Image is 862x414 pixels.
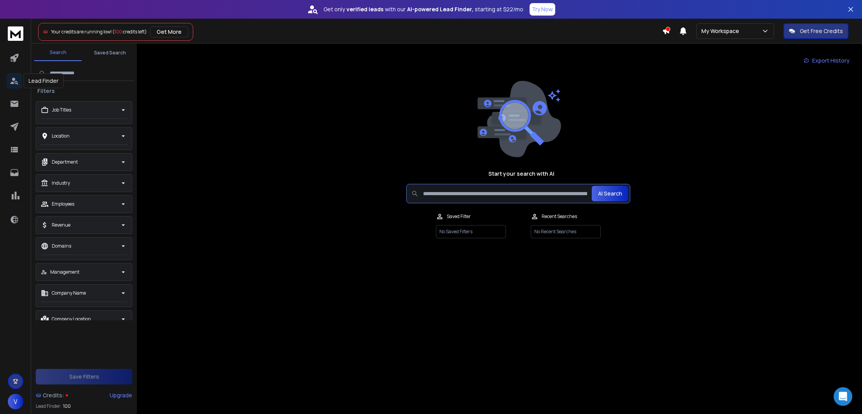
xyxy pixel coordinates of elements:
[530,3,555,16] button: Try Now
[542,213,577,220] p: Recent Searches
[592,186,628,201] button: AI Search
[52,133,70,139] p: Location
[532,5,553,13] p: Try Now
[150,26,188,37] button: Get More
[52,159,78,165] p: Department
[834,387,852,406] div: Open Intercom Messenger
[34,45,82,61] button: Search
[52,316,91,322] p: Company Location
[51,28,112,35] span: Your credits are running low!
[110,391,132,399] div: Upgrade
[407,5,473,13] strong: AI-powered Lead Finder,
[783,23,848,39] button: Get Free Credits
[24,73,64,88] div: Lead Finder
[36,388,132,403] a: Credits:Upgrade
[476,81,561,157] img: image
[797,53,856,68] a: Export History
[447,213,471,220] p: Saved Filter
[52,201,74,207] p: Employees
[63,403,71,409] span: 100
[800,27,843,35] p: Get Free Credits
[346,5,383,13] strong: verified leads
[50,269,79,275] p: Management
[36,403,61,409] p: Lead Finder:
[8,394,23,409] button: V
[52,290,86,296] p: Company Name
[112,28,147,35] span: ( credits left)
[701,27,742,35] p: My Workspace
[52,243,71,249] p: Domains
[86,45,134,61] button: Saved Search
[52,222,70,228] p: Revenue
[52,107,71,113] p: Job Titles
[531,225,601,238] p: No Recent Searches
[8,26,23,41] img: logo
[34,87,58,95] h3: Filters
[436,225,506,238] p: No Saved Filters
[488,170,554,178] h1: Start your search with AI
[52,180,70,186] p: Industry
[43,391,64,399] span: Credits:
[114,28,122,35] span: 100
[323,5,523,13] p: Get only with our starting at $22/mo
